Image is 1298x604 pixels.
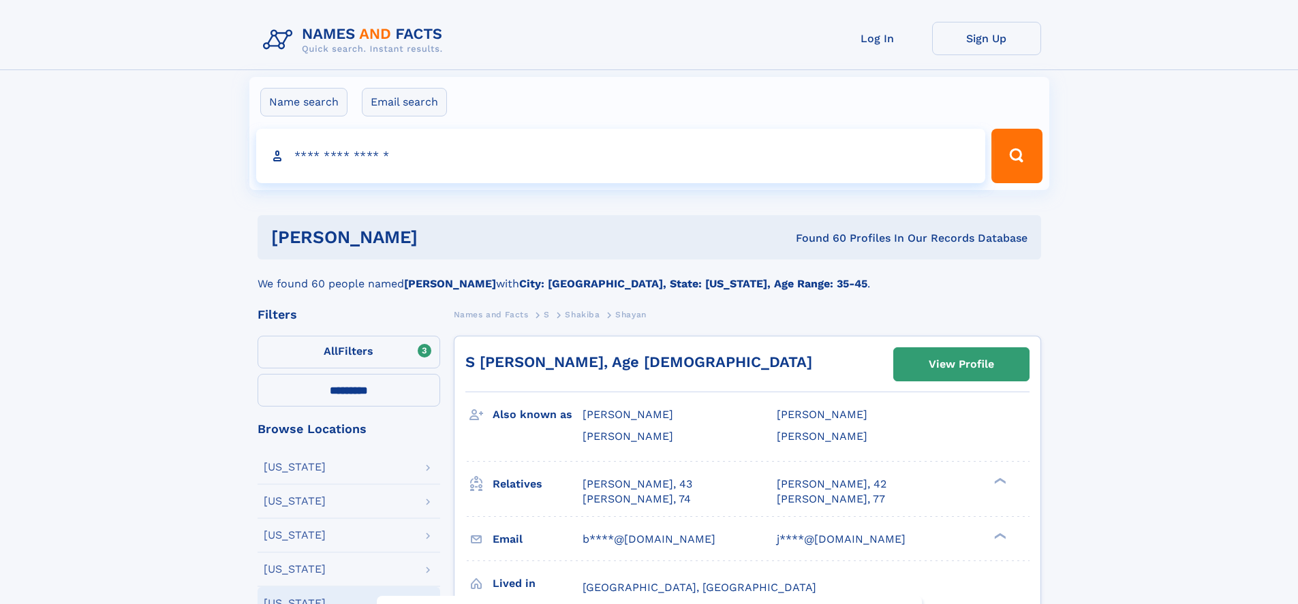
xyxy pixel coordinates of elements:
[991,531,1007,540] div: ❯
[493,403,583,426] h3: Also known as
[256,129,986,183] input: search input
[493,572,583,595] h3: Lived in
[932,22,1041,55] a: Sign Up
[583,581,816,594] span: [GEOGRAPHIC_DATA], [GEOGRAPHIC_DATA]
[929,349,994,380] div: View Profile
[777,492,885,507] a: [PERSON_NAME], 77
[583,477,692,492] a: [PERSON_NAME], 43
[264,462,326,473] div: [US_STATE]
[258,308,440,321] div: Filters
[454,306,529,323] a: Names and Facts
[583,408,673,421] span: [PERSON_NAME]
[823,22,932,55] a: Log In
[606,231,1027,246] div: Found 60 Profiles In Our Records Database
[258,22,454,59] img: Logo Names and Facts
[583,430,673,443] span: [PERSON_NAME]
[615,310,647,319] span: Shayan
[777,408,867,421] span: [PERSON_NAME]
[258,259,1041,292] div: We found 60 people named with .
[777,430,867,443] span: [PERSON_NAME]
[544,306,550,323] a: S
[324,345,338,357] span: All
[493,528,583,551] h3: Email
[264,564,326,575] div: [US_STATE]
[777,477,886,492] a: [PERSON_NAME], 42
[565,306,600,323] a: Shakiba
[991,129,1042,183] button: Search Button
[493,473,583,496] h3: Relatives
[544,310,550,319] span: S
[362,88,447,116] label: Email search
[258,336,440,368] label: Filters
[465,353,812,370] a: S [PERSON_NAME], Age [DEMOGRAPHIC_DATA]
[258,423,440,435] div: Browse Locations
[404,277,496,290] b: [PERSON_NAME]
[565,310,600,319] span: Shakiba
[260,88,347,116] label: Name search
[894,348,1029,381] a: View Profile
[519,277,867,290] b: City: [GEOGRAPHIC_DATA], State: [US_STATE], Age Range: 35-45
[271,229,607,246] h1: [PERSON_NAME]
[583,492,691,507] a: [PERSON_NAME], 74
[264,530,326,541] div: [US_STATE]
[264,496,326,507] div: [US_STATE]
[991,476,1007,485] div: ❯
